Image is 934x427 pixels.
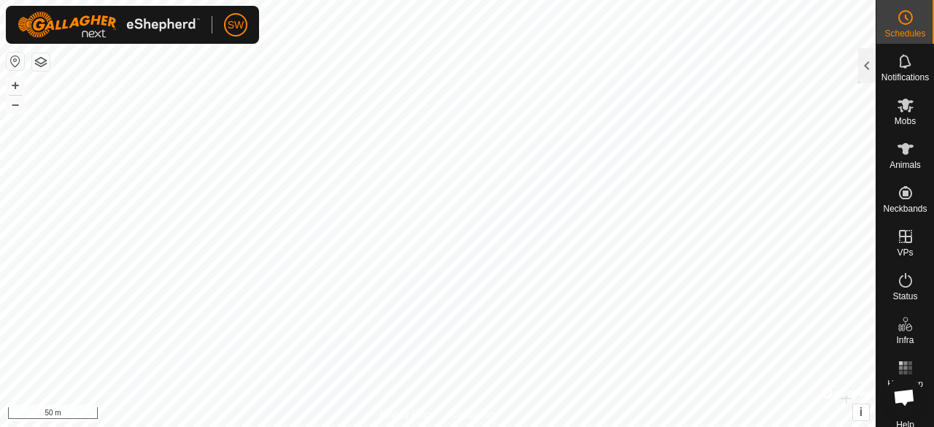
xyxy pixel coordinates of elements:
[892,292,917,301] span: Status
[896,336,914,345] span: Infra
[884,29,925,38] span: Schedules
[860,406,862,418] span: i
[889,161,921,169] span: Animals
[7,53,24,70] button: Reset Map
[897,248,913,257] span: VPs
[884,377,924,417] div: Open chat
[883,204,927,213] span: Neckbands
[7,77,24,94] button: +
[895,117,916,126] span: Mobs
[452,408,495,421] a: Contact Us
[18,12,200,38] img: Gallagher Logo
[7,96,24,113] button: –
[887,380,923,388] span: Heatmap
[853,404,869,420] button: i
[228,18,244,33] span: SW
[32,53,50,71] button: Map Layers
[380,408,435,421] a: Privacy Policy
[881,73,929,82] span: Notifications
